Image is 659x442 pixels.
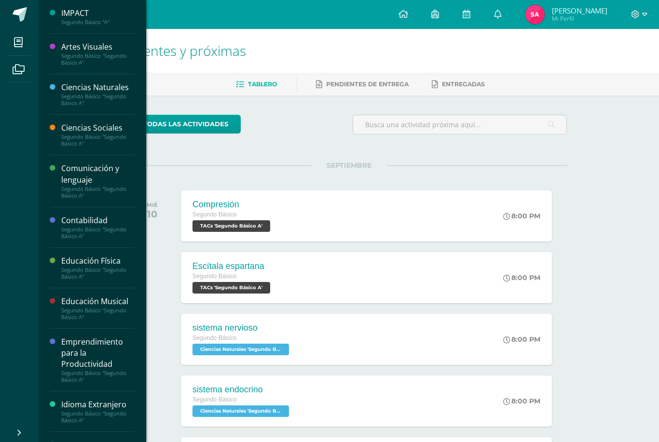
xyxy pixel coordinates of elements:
[192,282,270,294] span: TACs 'Segundo Básico A'
[147,201,158,208] div: MIÉ
[61,307,135,321] div: Segundo Básico "Segundo Básico A"
[192,220,270,232] span: TACs 'Segundo Básico A'
[61,8,135,19] div: IMPACT
[61,41,135,53] div: Artes Visuales
[248,80,277,88] span: Tablero
[442,80,485,88] span: Entregadas
[192,211,237,218] span: Segundo Básico
[61,19,135,26] div: Segundo Básico "A"
[61,296,135,307] div: Educación Musical
[525,5,545,24] img: 19aa36522d0c0656ae8360603ffac232.png
[192,335,237,341] span: Segundo Básico
[236,77,277,92] a: Tablero
[61,41,135,66] a: Artes VisualesSegundo Básico "Segundo Básico A"
[311,161,387,170] span: SEPTIEMBRE
[147,208,158,220] div: 10
[503,212,540,220] div: 8:00 PM
[61,82,135,107] a: Ciencias NaturalesSegundo Básico "Segundo Básico A"
[61,226,135,240] div: Segundo Básico "Segundo Básico A"
[61,186,135,199] div: Segundo Básico "Segundo Básico A"
[61,370,135,383] div: Segundo Básico "Segundo Básico A"
[61,410,135,424] div: Segundo Básico "Segundo Básico A"
[61,93,135,107] div: Segundo Básico "Segundo Básico A"
[61,255,135,267] div: Educación Física
[61,336,135,383] a: Emprendimiento para la ProductividadSegundo Básico "Segundo Básico A"
[61,122,135,147] a: Ciencias SocialesSegundo Básico "Segundo Básico A"
[192,344,289,355] span: Ciencias Naturales 'Segundo Básico A'
[552,6,607,15] span: [PERSON_NAME]
[61,215,135,240] a: ContabilidadSegundo Básico "Segundo Básico A"
[503,273,540,282] div: 8:00 PM
[503,335,540,344] div: 8:00 PM
[61,163,135,185] div: Comunicación y lenguaje
[503,397,540,405] div: 8:00 PM
[61,215,135,226] div: Contabilidad
[432,77,485,92] a: Entregadas
[61,399,135,424] a: Idioma ExtranjeroSegundo Básico "Segundo Básico A"
[61,255,135,280] a: Educación FísicaSegundo Básico "Segundo Básico A"
[131,115,241,134] a: todas las Actividades
[61,82,135,93] div: Ciencias Naturales
[61,163,135,199] a: Comunicación y lenguajeSegundo Básico "Segundo Básico A"
[353,115,567,134] input: Busca una actividad próxima aquí...
[552,14,607,23] span: Mi Perfil
[316,77,409,92] a: Pendientes de entrega
[192,261,273,271] div: Escítala espartana
[61,296,135,321] a: Educación MusicalSegundo Básico "Segundo Básico A"
[61,336,135,370] div: Emprendimiento para la Productividad
[61,8,135,26] a: IMPACTSegundo Básico "A"
[192,396,237,403] span: Segundo Básico
[192,385,291,395] div: sistema endocrino
[192,323,291,333] div: sistema nervioso
[326,80,409,88] span: Pendientes de entrega
[61,399,135,410] div: Idioma Extranjero
[192,273,237,280] span: Segundo Básico
[61,122,135,134] div: Ciencias Sociales
[61,134,135,147] div: Segundo Básico "Segundo Básico A"
[50,41,246,60] span: Actividades recientes y próximas
[192,405,289,417] span: Ciencias Naturales 'Segundo Básico A'
[192,200,273,210] div: Compresión
[61,267,135,280] div: Segundo Básico "Segundo Básico A"
[61,53,135,66] div: Segundo Básico "Segundo Básico A"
